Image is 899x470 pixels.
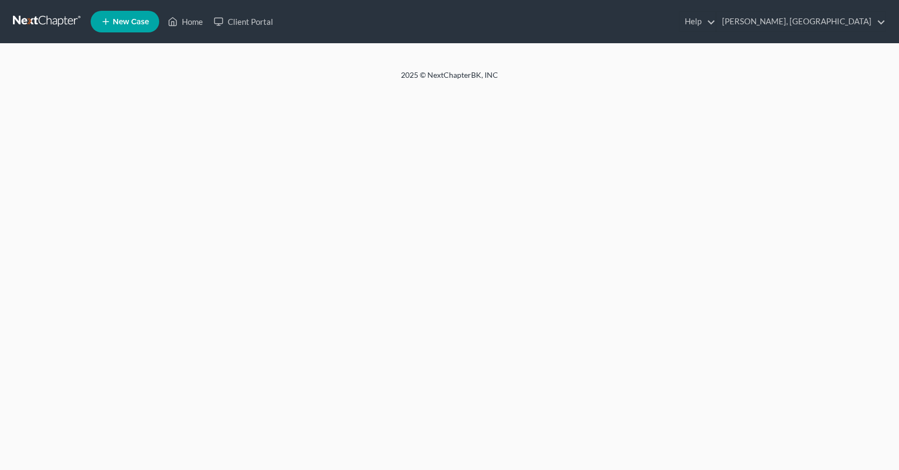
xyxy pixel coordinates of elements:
a: Client Portal [208,12,278,31]
a: [PERSON_NAME], [GEOGRAPHIC_DATA] [717,12,886,31]
a: Home [162,12,208,31]
a: Help [679,12,716,31]
div: 2025 © NextChapterBK, INC [142,70,757,89]
new-legal-case-button: New Case [91,11,159,32]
